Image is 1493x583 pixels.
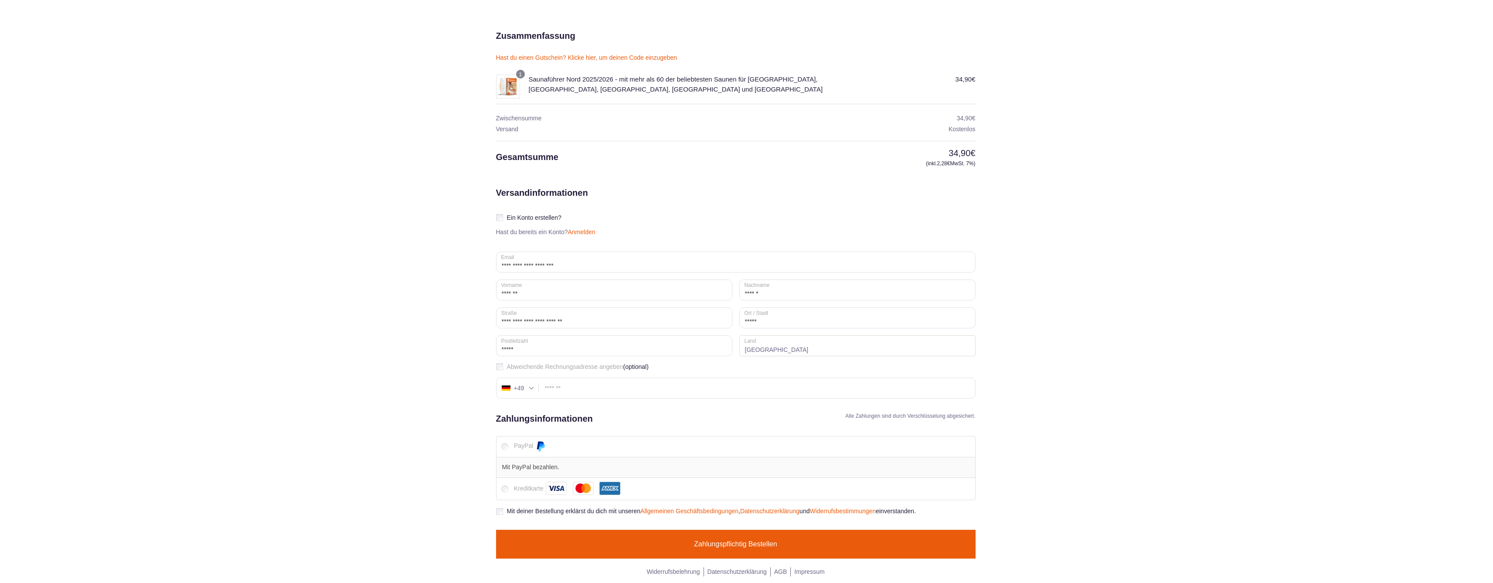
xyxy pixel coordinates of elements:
[496,530,976,559] button: Zahlungspflichtig bestellen
[956,75,976,83] bdi: 34,90
[845,412,975,420] h4: Alle Zahlungen sind durch Verschlüsselung abgesichert.
[514,385,524,391] div: +49
[972,75,975,83] span: €
[623,363,648,371] span: (optional)
[972,115,976,122] span: €
[957,115,976,122] bdi: 34,90
[546,482,567,495] img: Visa
[496,29,575,42] h2: Zusammenfassung
[497,378,539,398] div: Germany (Deutschland): +49
[496,54,677,61] a: Hast du einen Gutschein? Klicke hier, um deinen Code einzugeben
[599,482,620,495] img: American Express
[568,228,595,235] a: Anmelden
[519,72,522,78] span: 1
[707,567,767,576] a: Datenschutzerklärung
[493,228,599,236] p: Hast du bereits ein Konto?
[507,214,561,221] span: Ein Konto erstellen?
[947,160,950,167] span: €
[640,508,738,515] a: Allgemeinen Geschäftsbedingungen
[507,508,916,515] span: Mit deiner Bestellung erklärst du dich mit unseren , und einverstanden.
[809,508,876,515] a: Widerrufsbestimmungen
[514,442,548,449] label: PayPal
[496,363,976,371] label: Abweichende Rechnungsadresse angeben
[949,148,975,158] bdi: 34,90
[514,485,622,492] label: Kreditkarte
[970,148,975,158] span: €
[496,115,542,122] span: Zwischensumme
[496,75,520,99] img: Saunaführer Nord 2025/2026 - mit mehr als 60 der beliebtesten Saunen für Niedersachsen, Bremen, H...
[774,567,787,576] a: AGB
[646,567,700,576] a: Widerrufsbelehrung
[496,412,593,425] h2: Zahlungsinformationen
[502,463,969,472] p: Mit PayPal bezahlen.
[794,567,824,576] a: Impressum
[496,508,503,515] input: Mit deiner Bestellung erklärst du dich mit unserenAllgemeinen Geschäftsbedingungen,Datenschutzerk...
[573,482,594,495] img: Mastercard
[740,508,799,515] a: Datenschutzerklärung
[535,441,546,451] img: PayPal
[496,186,588,252] h2: Versandinformationen
[836,160,976,167] small: (inkl. MwSt. 7%)
[529,75,823,93] span: Saunaführer Nord 2025/2026 - mit mehr als 60 der beliebtesten Saunen für [GEOGRAPHIC_DATA], [GEOG...
[739,335,976,356] strong: [GEOGRAPHIC_DATA]
[496,214,503,221] input: Ein Konto erstellen?
[496,152,558,162] span: Gesamtsumme
[496,363,503,370] input: Abweichende Rechnungsadresse angeben(optional)
[937,160,950,167] span: 2,28
[949,126,975,133] span: Kostenlos
[496,126,518,133] span: Versand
